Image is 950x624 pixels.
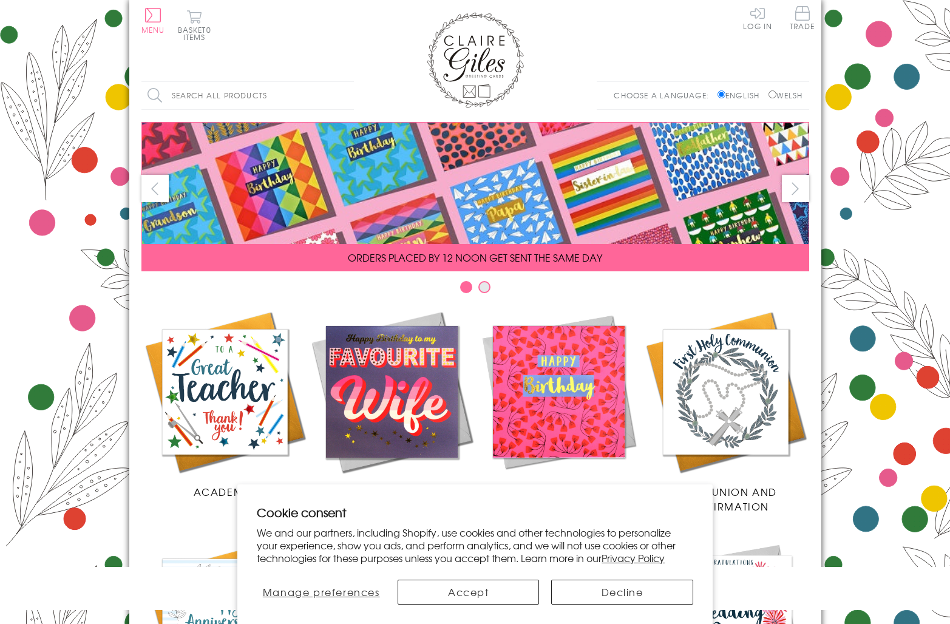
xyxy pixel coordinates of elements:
[141,280,809,299] div: Carousel Pagination
[551,580,693,605] button: Decline
[642,308,809,514] a: Communion and Confirmation
[308,308,475,499] a: New Releases
[475,308,642,499] a: Birthdays
[183,24,211,42] span: 0 items
[602,551,665,565] a: Privacy Policy
[141,8,165,33] button: Menu
[790,6,815,30] span: Trade
[614,90,715,101] p: Choose a language:
[718,90,725,98] input: English
[478,281,490,293] button: Carousel Page 2
[178,10,211,41] button: Basket0 items
[141,175,169,202] button: prev
[194,484,256,499] span: Academic
[782,175,809,202] button: next
[141,24,165,35] span: Menu
[141,82,354,109] input: Search all products
[768,90,776,98] input: Welsh
[348,250,602,265] span: ORDERS PLACED BY 12 NOON GET SENT THE SAME DAY
[141,308,308,499] a: Academic
[460,281,472,293] button: Carousel Page 1 (Current Slide)
[257,504,693,521] h2: Cookie consent
[342,82,354,109] input: Search
[674,484,777,514] span: Communion and Confirmation
[427,12,524,108] img: Claire Giles Greetings Cards
[718,90,765,101] label: English
[790,6,815,32] a: Trade
[398,580,539,605] button: Accept
[257,526,693,564] p: We and our partners, including Shopify, use cookies and other technologies to personalize your ex...
[257,580,385,605] button: Manage preferences
[768,90,803,101] label: Welsh
[743,6,772,30] a: Log In
[263,585,380,599] span: Manage preferences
